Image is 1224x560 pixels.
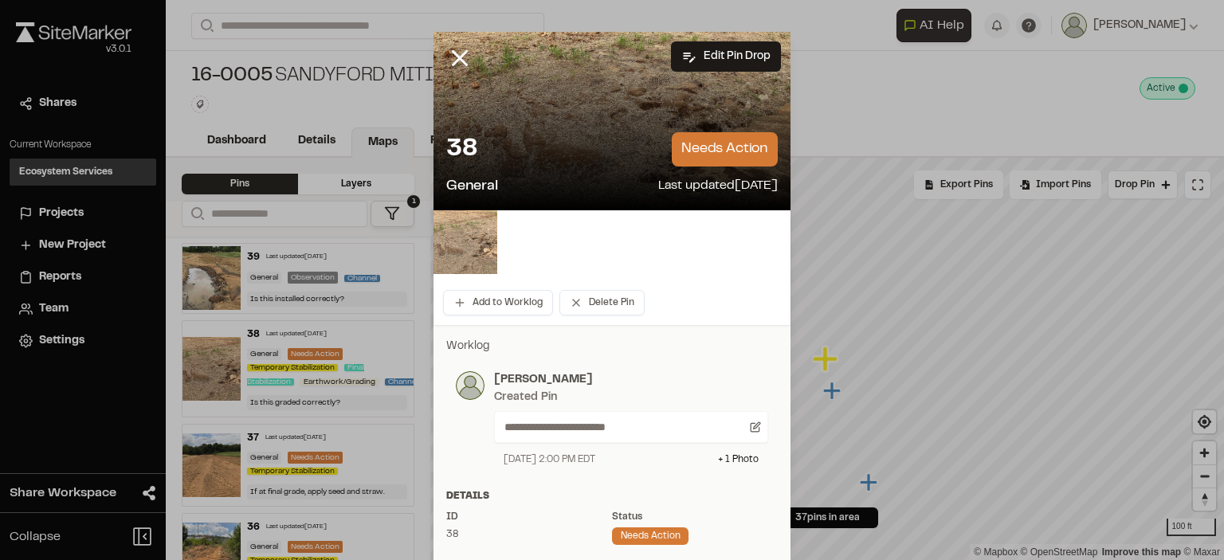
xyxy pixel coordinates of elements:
[559,290,645,315] button: Delete Pin
[446,338,778,355] p: Worklog
[456,371,484,400] img: photo
[504,452,595,467] div: [DATE] 2:00 PM EDT
[612,527,688,545] div: needs action
[433,210,497,274] img: file
[672,132,778,166] p: needs action
[446,489,778,503] div: Details
[446,527,612,542] div: 38
[658,176,778,198] p: Last updated [DATE]
[718,452,759,467] div: + 1 Photo
[446,176,498,198] p: General
[612,510,778,524] div: Status
[443,290,553,315] button: Add to Worklog
[446,134,477,166] p: 38
[446,510,612,524] div: ID
[494,371,768,389] p: [PERSON_NAME]
[494,389,557,406] div: Created Pin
